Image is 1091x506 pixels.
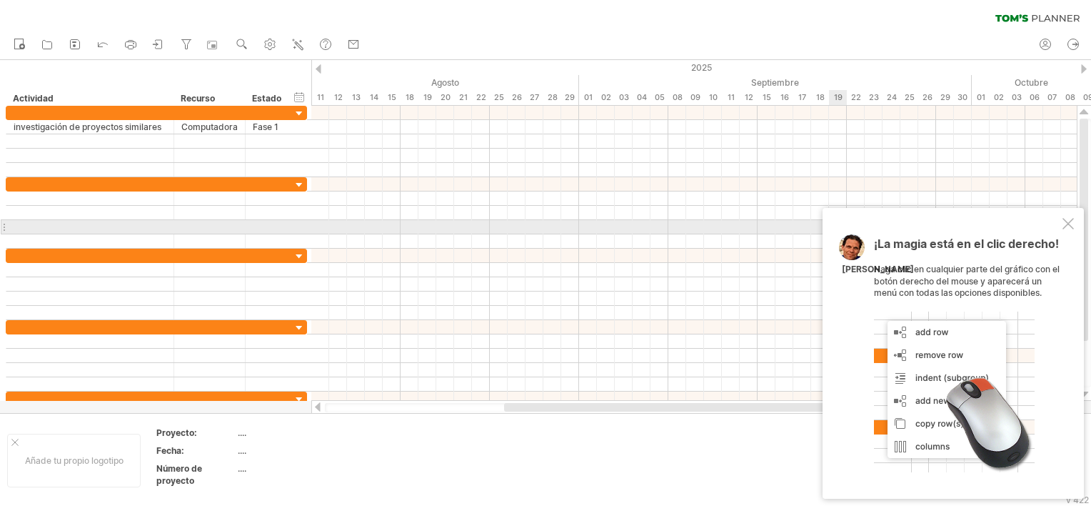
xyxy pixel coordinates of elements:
div: .... [238,462,358,475]
div: Tuesday, 2 September 2025 [597,90,615,105]
div: Computadora [181,120,238,134]
span: ¡La magia está en el clic derecho! [874,237,1059,258]
div: Tuesday, 12 August 2025 [329,90,347,105]
div: Actividad [13,91,166,106]
div: Friday, 19 September 2025 [829,90,847,105]
div: Friday, 12 September 2025 [740,90,758,105]
div: Friday, 3 October 2025 [1007,90,1025,105]
div: Thursday, 4 September 2025 [633,90,650,105]
div: Monday, 29 September 2025 [936,90,954,105]
div: Monday, 6 October 2025 [1025,90,1043,105]
div: Thursday, 18 September 2025 [811,90,829,105]
div: v 422 [1066,495,1089,505]
div: Thursday, 28 August 2025 [543,90,561,105]
div: .... [238,427,358,439]
div: Monday, 11 August 2025 [311,90,329,105]
div: Tuesday, 23 September 2025 [865,90,883,105]
div: Wednesday, 17 September 2025 [793,90,811,105]
div: Recurso [181,91,237,106]
div: Monday, 1 September 2025 [579,90,597,105]
div: Tuesday, 9 September 2025 [686,90,704,105]
div: Tuesday, 26 August 2025 [508,90,526,105]
div: Monday, 18 August 2025 [401,90,418,105]
div: Tuesday, 19 August 2025 [418,90,436,105]
div: Wednesday, 24 September 2025 [883,90,900,105]
div: September 2025 [579,75,972,90]
div: Thursday, 2 October 2025 [990,90,1007,105]
div: [PERSON_NAME] [842,264,914,276]
div: Wednesday, 27 August 2025 [526,90,543,105]
div: Proyecto: [156,427,235,439]
div: Tuesday, 30 September 2025 [954,90,972,105]
div: Monday, 22 September 2025 [847,90,865,105]
div: Monday, 8 September 2025 [668,90,686,105]
div: Estado [252,91,283,106]
div: Friday, 22 August 2025 [472,90,490,105]
div: Thursday, 11 September 2025 [722,90,740,105]
div: Tuesday, 7 October 2025 [1043,90,1061,105]
div: .... [238,445,358,457]
div: Wednesday, 20 August 2025 [436,90,454,105]
div: Friday, 29 August 2025 [561,90,579,105]
div: Número de proyecto [156,462,235,487]
div: Monday, 15 September 2025 [758,90,775,105]
div: Friday, 5 September 2025 [650,90,668,105]
div: Friday, 26 September 2025 [918,90,936,105]
div: Friday, 15 August 2025 [383,90,401,105]
div: Wednesday, 10 September 2025 [704,90,722,105]
div: Wednesday, 8 October 2025 [1061,90,1079,105]
div: Thursday, 25 September 2025 [900,90,918,105]
div: Thursday, 14 August 2025 [365,90,383,105]
div: August 2025 [204,75,579,90]
div: Wednesday, 13 August 2025 [347,90,365,105]
div: investigación de proyectos similares [14,120,166,134]
div: Thursday, 21 August 2025 [454,90,472,105]
div: Wednesday, 3 September 2025 [615,90,633,105]
font: Añade tu propio logotipo [25,455,124,466]
div: Tuesday, 16 September 2025 [775,90,793,105]
div: Wednesday, 1 October 2025 [972,90,990,105]
font: Haga clic en cualquier parte del gráfico con el botón derecho del mouse y aparecerá un menú con t... [874,239,1060,298]
div: Monday, 25 August 2025 [490,90,508,105]
div: Fecha: [156,445,235,457]
div: Fase 1 [253,120,284,134]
